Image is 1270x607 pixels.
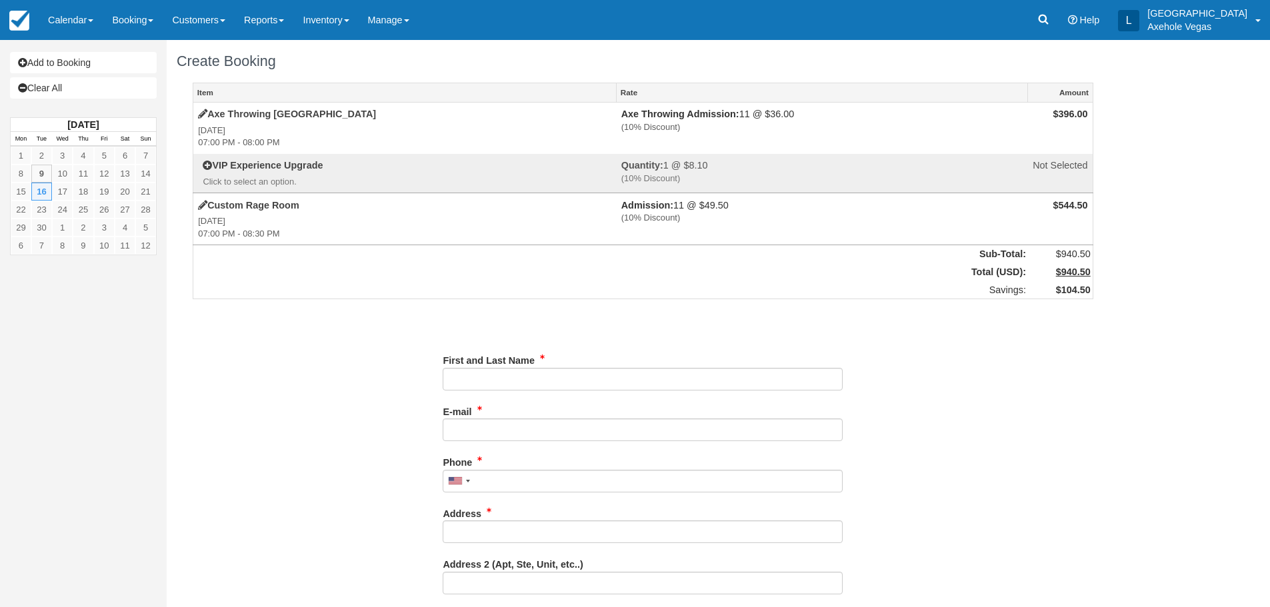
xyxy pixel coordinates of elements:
a: 2 [73,219,93,237]
th: Mon [11,132,31,147]
a: Clear All [10,77,157,99]
a: 18 [73,183,93,201]
strong: Sub-Total: [979,249,1026,259]
a: 1 [52,219,73,237]
a: 3 [94,219,115,237]
a: 21 [135,183,156,201]
a: 7 [31,237,52,255]
a: 26 [94,201,115,219]
label: E-mail [443,400,471,419]
td: Not Selected [1028,154,1093,193]
td: Savings: [193,281,1028,299]
a: 6 [11,237,31,255]
strong: $104.50 [1056,285,1091,295]
a: 8 [52,237,73,255]
label: Phone [443,451,472,470]
strong: [DATE] [67,119,99,130]
a: 12 [94,165,115,183]
a: 8 [11,165,31,183]
a: Add to Booking [10,52,157,73]
a: 2 [31,147,52,165]
a: 10 [52,165,73,183]
a: 16 [31,183,52,201]
a: Item [193,83,616,102]
a: 11 [73,165,93,183]
a: 30 [31,219,52,237]
strong: Axe Throwing Admission [621,109,739,119]
a: 3 [52,147,73,165]
a: 4 [73,147,93,165]
a: 14 [135,165,156,183]
a: 9 [31,165,52,183]
label: Address [443,502,481,521]
p: [GEOGRAPHIC_DATA] [1147,7,1247,20]
a: 5 [135,219,156,237]
td: $396.00 [1028,103,1093,154]
u: $940.50 [1056,267,1091,277]
td: 11 @ $36.00 [617,103,1028,154]
a: 22 [11,201,31,219]
em: (10% Discount) [621,173,1023,185]
a: 7 [135,147,156,165]
p: Axehole Vegas [1147,20,1247,33]
h1: Create Booking [177,53,1109,69]
a: 5 [94,147,115,165]
th: Fri [94,132,115,147]
td: 11 @ $49.50 [617,193,1028,245]
label: Address 2 (Apt, Ste, Unit, etc..) [443,553,583,572]
a: 1 [11,147,31,165]
em: [DATE] 07:00 PM - 08:30 PM [198,215,611,240]
a: 15 [11,183,31,201]
a: 12 [135,237,156,255]
em: Click to select an option. [203,176,611,189]
a: 28 [135,201,156,219]
a: 23 [31,201,52,219]
label: First and Last Name [443,349,535,368]
div: L [1118,10,1139,31]
th: Sun [135,132,156,147]
a: 10 [94,237,115,255]
a: Axe Throwing [GEOGRAPHIC_DATA] [198,109,376,119]
strong: Quantity [621,160,663,171]
th: Thu [73,132,93,147]
strong: Total ( ): [971,267,1026,277]
i: Help [1068,15,1077,25]
a: 11 [115,237,135,255]
div: United States: +1 [443,470,474,492]
td: 1 @ $8.10 [617,154,1028,193]
a: 19 [94,183,115,201]
th: Wed [52,132,73,147]
td: $940.50 [1028,245,1093,263]
strong: Admission [621,200,673,211]
a: 20 [115,183,135,201]
td: $544.50 [1028,193,1093,245]
em: [DATE] 07:00 PM - 08:00 PM [198,125,611,149]
a: 17 [52,183,73,201]
a: 29 [11,219,31,237]
a: Rate [617,83,1027,102]
span: USD [999,267,1019,277]
a: 25 [73,201,93,219]
a: 9 [73,237,93,255]
th: Tue [31,132,52,147]
th: Sat [115,132,135,147]
em: (10% Discount) [621,121,1023,134]
a: Amount [1028,83,1092,102]
img: checkfront-main-nav-mini-logo.png [9,11,29,31]
span: Help [1080,15,1100,25]
a: 27 [115,201,135,219]
a: Custom Rage Room [198,200,299,211]
em: (10% Discount) [621,212,1023,225]
a: 13 [115,165,135,183]
a: VIP Experience Upgrade [203,160,323,171]
a: 24 [52,201,73,219]
a: 4 [115,219,135,237]
a: 6 [115,147,135,165]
